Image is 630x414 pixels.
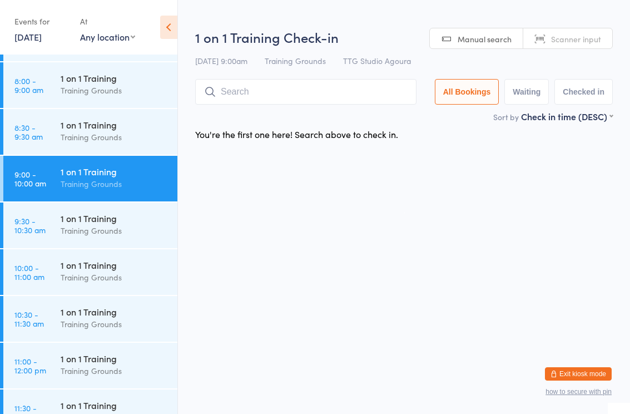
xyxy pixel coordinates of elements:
[61,178,168,190] div: Training Grounds
[3,343,177,388] a: 11:00 -12:00 pm1 on 1 TrainingTraining Grounds
[195,55,247,66] span: [DATE] 9:00am
[61,224,168,237] div: Training Grounds
[14,76,43,94] time: 8:00 - 9:00 am
[3,62,177,108] a: 8:00 -9:00 am1 on 1 TrainingTraining Grounds
[493,111,519,122] label: Sort by
[61,364,168,377] div: Training Grounds
[61,271,168,284] div: Training Grounds
[435,79,499,105] button: All Bookings
[61,131,168,144] div: Training Grounds
[195,79,416,105] input: Search
[3,249,177,295] a: 10:00 -11:00 am1 on 1 TrainingTraining Grounds
[343,55,411,66] span: TTG Studio Agoura
[14,12,69,31] div: Events for
[61,399,168,411] div: 1 on 1 Training
[3,296,177,342] a: 10:30 -11:30 am1 on 1 TrainingTraining Grounds
[195,28,613,46] h2: 1 on 1 Training Check-in
[504,79,549,105] button: Waiting
[545,388,612,396] button: how to secure with pin
[554,79,613,105] button: Checked in
[61,318,168,331] div: Training Grounds
[14,263,44,281] time: 10:00 - 11:00 am
[14,31,42,43] a: [DATE]
[521,110,613,122] div: Check in time (DESC)
[551,33,601,45] span: Scanner input
[61,84,168,97] div: Training Grounds
[14,123,43,141] time: 8:30 - 9:30 am
[14,310,44,328] time: 10:30 - 11:30 am
[14,216,46,234] time: 9:30 - 10:30 am
[3,156,177,201] a: 9:00 -10:00 am1 on 1 TrainingTraining Grounds
[14,357,46,374] time: 11:00 - 12:00 pm
[61,119,168,131] div: 1 on 1 Training
[61,305,168,318] div: 1 on 1 Training
[265,55,326,66] span: Training Grounds
[458,33,512,45] span: Manual search
[61,352,168,364] div: 1 on 1 Training
[61,165,168,178] div: 1 on 1 Training
[61,72,168,84] div: 1 on 1 Training
[80,31,135,43] div: Any location
[3,109,177,155] a: 8:30 -9:30 am1 on 1 TrainingTraining Grounds
[61,259,168,271] div: 1 on 1 Training
[14,170,46,188] time: 9:00 - 10:00 am
[195,128,398,140] div: You're the first one here! Search above to check in.
[545,367,612,381] button: Exit kiosk mode
[61,212,168,224] div: 1 on 1 Training
[3,203,177,248] a: 9:30 -10:30 am1 on 1 TrainingTraining Grounds
[80,12,135,31] div: At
